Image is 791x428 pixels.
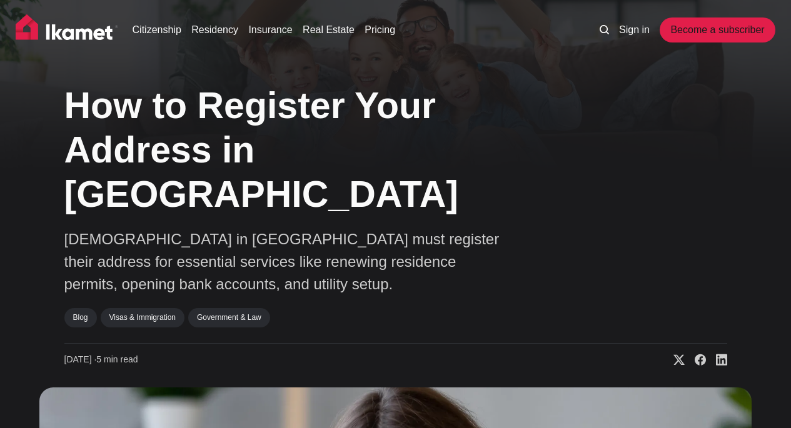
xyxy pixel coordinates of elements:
[64,84,565,216] h1: How to Register Your Address in [GEOGRAPHIC_DATA]
[663,354,685,366] a: Share on X
[191,22,238,37] a: Residency
[619,22,650,37] a: Sign in
[101,308,184,327] a: Visas & Immigration
[64,228,502,296] p: [DEMOGRAPHIC_DATA] in [GEOGRAPHIC_DATA] must register their address for essential services like r...
[706,354,727,366] a: Share on Linkedin
[64,308,97,327] a: Blog
[248,22,292,37] a: Insurance
[685,354,706,366] a: Share on Facebook
[64,354,138,366] time: 5 min read
[133,22,181,37] a: Citizenship
[64,354,97,364] span: [DATE] ∙
[303,22,355,37] a: Real Estate
[660,17,775,42] a: Become a subscriber
[188,308,270,327] a: Government & Law
[16,14,118,46] img: Ikamet home
[365,22,395,37] a: Pricing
